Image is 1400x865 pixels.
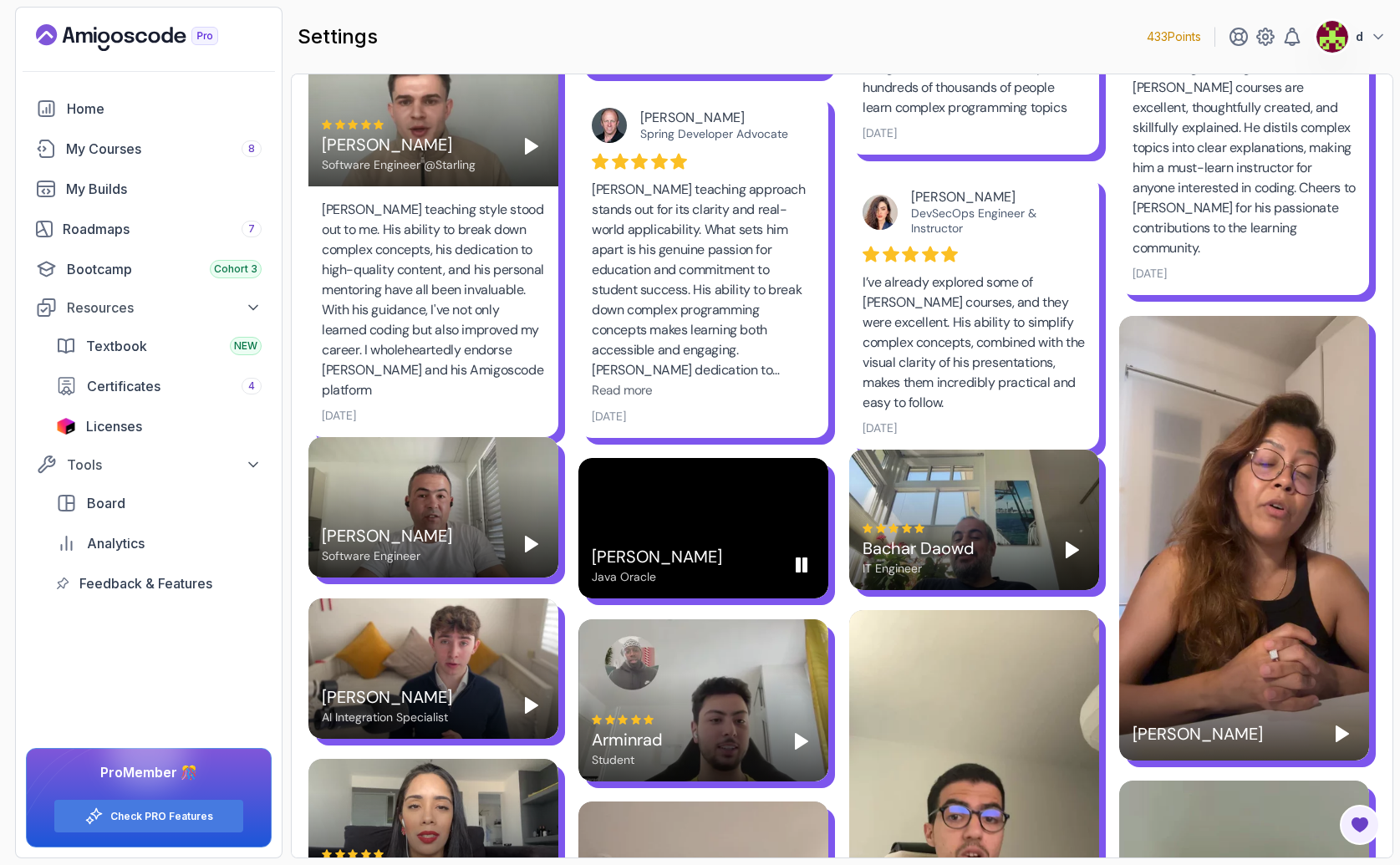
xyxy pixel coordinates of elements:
[1329,720,1356,747] button: Play
[518,692,545,719] button: Play
[36,24,257,51] a: Landing page
[788,728,815,755] button: Play
[863,560,975,577] div: IT Engineer
[911,189,1072,206] div: [PERSON_NAME]
[67,455,262,475] div: Tools
[87,376,160,396] span: Certificates
[248,142,255,155] span: 8
[1133,265,1167,282] div: [DATE]
[46,567,272,600] a: feedback
[322,156,476,173] div: Software Engineer @Starling
[863,537,975,560] div: Bachar Daowd
[87,493,125,513] span: Board
[248,222,255,236] span: 7
[46,410,272,443] a: licenses
[56,418,76,435] img: jetbrains icon
[26,132,272,165] a: courses
[592,108,627,143] img: Dan Vega avatar
[863,125,897,141] div: [DATE]
[1133,58,1356,258] div: An Exciting Learning Resource - [PERSON_NAME] courses are excellent, thoughtfully created, and sk...
[322,709,452,725] div: AI Integration Specialist
[234,339,257,353] span: NEW
[67,298,262,318] div: Resources
[1340,805,1380,845] button: Open Feedback Button
[322,685,452,709] div: [PERSON_NAME]
[863,58,1086,118] div: Amigoscode courses have helped hundreds of thousands of people learn complex programming topics
[911,206,1072,236] div: DevSecOps Engineer & Instructor
[592,751,663,768] div: Student
[67,99,262,119] div: Home
[86,336,147,356] span: Textbook
[66,139,262,159] div: My Courses
[322,133,476,156] div: [PERSON_NAME]
[46,329,272,363] a: textbook
[863,420,897,436] div: [DATE]
[26,92,272,125] a: home
[322,407,356,424] div: [DATE]
[322,200,545,400] div: [PERSON_NAME] teaching style stood out to me. His ability to break down complex concepts, his ded...
[1316,20,1387,53] button: user profile imaged
[26,252,272,286] a: bootcamp
[26,172,272,206] a: builds
[863,195,898,230] img: Assma Fadhli avatar
[67,259,262,279] div: Bootcamp
[1356,28,1363,45] p: d
[1316,21,1348,53] img: user profile image
[53,799,244,833] button: Check PRO Features
[63,219,262,239] div: Roadmaps
[1133,722,1263,745] div: [PERSON_NAME]
[46,486,272,520] a: board
[110,810,213,823] a: Check PRO Features
[788,552,815,578] button: Pause
[26,293,272,323] button: Resources
[46,527,272,560] a: analytics
[592,381,653,400] button: Read more
[298,23,378,50] h2: settings
[26,212,272,246] a: roadmaps
[214,262,257,276] span: Cohort 3
[592,568,722,585] div: Java Oracle
[322,524,452,547] div: [PERSON_NAME]
[86,416,142,436] span: Licenses
[322,547,452,564] div: Software Engineer
[87,533,145,553] span: Analytics
[592,408,626,425] div: [DATE]
[1059,537,1086,563] button: Play
[46,369,272,403] a: certificates
[863,272,1086,413] div: I’ve already explored some of [PERSON_NAME] courses, and they were excellent. His ability to simp...
[640,126,788,141] a: Spring Developer Advocate
[66,179,262,199] div: My Builds
[518,531,545,557] button: Play
[26,450,272,480] button: Tools
[592,728,663,751] div: Arminrad
[248,379,255,393] span: 4
[592,382,653,399] span: Read more
[640,109,802,126] div: [PERSON_NAME]
[592,180,815,380] div: [PERSON_NAME] teaching approach stands out for its clarity and real-world applicability. What set...
[518,133,545,160] button: Play
[1147,28,1201,45] p: 433 Points
[79,573,212,593] span: Feedback & Features
[592,545,722,568] div: [PERSON_NAME]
